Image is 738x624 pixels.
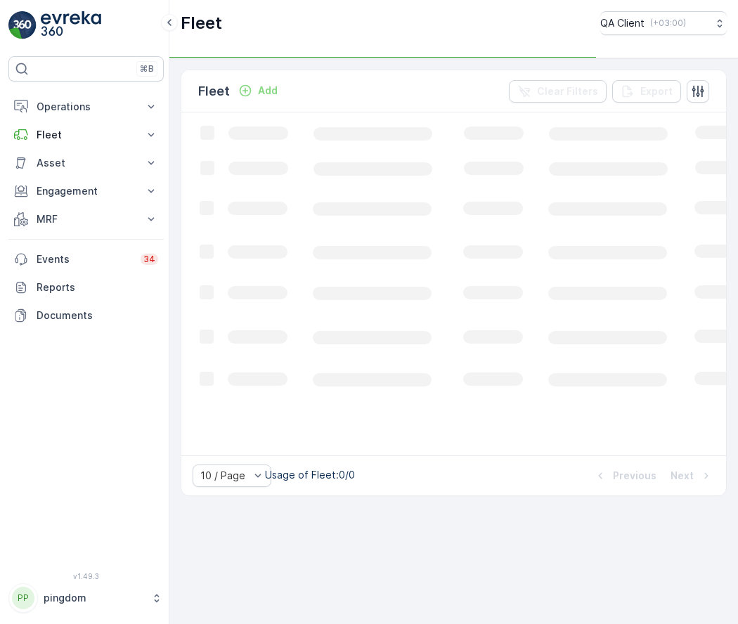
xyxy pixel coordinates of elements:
[37,308,158,323] p: Documents
[8,572,164,580] span: v 1.49.3
[8,149,164,177] button: Asset
[8,177,164,205] button: Engagement
[258,84,278,98] p: Add
[671,469,694,483] p: Next
[265,468,355,482] p: Usage of Fleet : 0/0
[592,467,658,484] button: Previous
[600,16,645,30] p: QA Client
[37,212,136,226] p: MRF
[8,273,164,301] a: Reports
[537,84,598,98] p: Clear Filters
[198,82,230,101] p: Fleet
[600,11,727,35] button: QA Client(+03:00)
[8,245,164,273] a: Events34
[44,591,144,605] p: pingdom
[37,280,158,294] p: Reports
[12,587,34,609] div: PP
[8,301,164,330] a: Documents
[37,156,136,170] p: Asset
[613,469,656,483] p: Previous
[8,583,164,613] button: PPpingdom
[8,93,164,121] button: Operations
[37,252,132,266] p: Events
[37,128,136,142] p: Fleet
[8,121,164,149] button: Fleet
[640,84,673,98] p: Export
[509,80,607,103] button: Clear Filters
[181,12,222,34] p: Fleet
[41,11,101,39] img: logo_light-DOdMpM7g.png
[8,11,37,39] img: logo
[37,184,136,198] p: Engagement
[612,80,681,103] button: Export
[140,63,154,74] p: ⌘B
[37,100,136,114] p: Operations
[143,254,155,265] p: 34
[8,205,164,233] button: MRF
[233,82,283,99] button: Add
[669,467,715,484] button: Next
[650,18,686,29] p: ( +03:00 )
